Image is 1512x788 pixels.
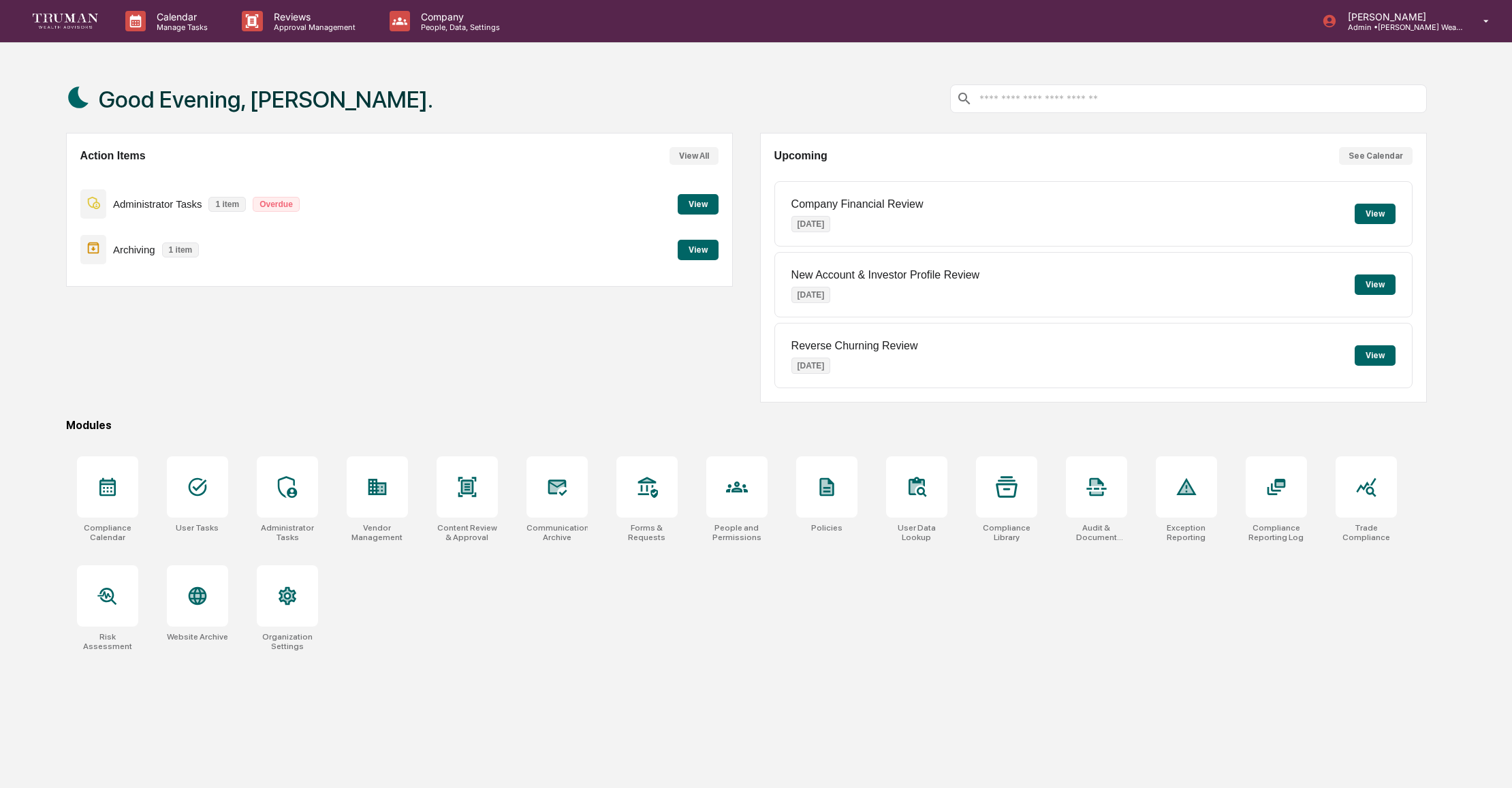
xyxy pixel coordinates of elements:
[678,240,719,260] button: View
[1066,523,1127,542] div: Audit & Document Logs
[791,216,831,232] p: [DATE]
[1246,523,1307,542] div: Compliance Reporting Log
[811,523,842,533] div: Policies
[33,14,98,28] img: logo
[437,523,498,542] div: Content Review & Approval
[976,523,1037,542] div: Compliance Library
[1355,274,1396,295] button: View
[1339,147,1413,165] button: See Calendar
[208,197,246,212] p: 1 item
[678,242,719,255] a: View
[410,22,507,32] p: People, Data, Settings
[113,198,202,210] p: Administrator Tasks
[347,523,408,542] div: Vendor Management
[886,523,947,542] div: User Data Lookup
[1337,22,1464,32] p: Admin • [PERSON_NAME] Wealth
[257,523,318,542] div: Administrator Tasks
[774,150,828,162] h2: Upcoming
[1355,204,1396,224] button: View
[77,632,138,651] div: Risk Assessment
[678,194,719,215] button: View
[791,358,831,374] p: [DATE]
[526,523,588,542] div: Communications Archive
[113,244,155,255] p: Archiving
[146,22,215,32] p: Manage Tasks
[263,22,362,32] p: Approval Management
[146,11,215,22] p: Calendar
[80,150,146,162] h2: Action Items
[1336,523,1397,542] div: Trade Compliance
[1337,11,1464,22] p: [PERSON_NAME]
[66,419,1427,432] div: Modules
[167,632,228,642] div: Website Archive
[99,86,433,113] h1: Good Evening, [PERSON_NAME].
[791,198,924,210] p: Company Financial Review
[706,523,768,542] div: People and Permissions
[791,340,918,352] p: Reverse Churning Review
[1355,345,1396,366] button: View
[616,523,678,542] div: Forms & Requests
[791,269,980,281] p: New Account & Investor Profile Review
[678,197,719,210] a: View
[1468,743,1505,780] iframe: Open customer support
[410,11,507,22] p: Company
[162,242,200,257] p: 1 item
[263,11,362,22] p: Reviews
[176,523,219,533] div: User Tasks
[791,287,831,303] p: [DATE]
[253,197,300,212] p: Overdue
[1156,523,1217,542] div: Exception Reporting
[77,523,138,542] div: Compliance Calendar
[670,147,719,165] button: View All
[257,632,318,651] div: Organization Settings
